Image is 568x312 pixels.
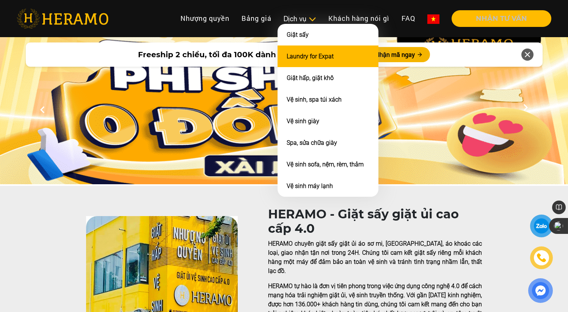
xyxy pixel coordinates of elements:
[287,118,319,125] a: Vệ sinh giày
[287,31,309,38] a: Giặt sấy
[287,161,364,168] a: Vệ sinh sofa, nệm, rèm, thảm
[284,14,316,24] div: Dịch vụ
[446,15,551,22] a: NHẬN TƯ VẤN
[269,171,276,178] button: 1
[138,49,360,60] span: Freeship 2 chiều, tối đa 100K dành cho khách hàng mới
[530,246,552,269] a: phone-icon
[287,53,334,60] a: Laundry for Expat
[287,182,333,190] a: Vệ sinh máy lạnh
[287,139,337,146] a: Spa, sửa chữa giày
[235,10,278,27] a: Bảng giá
[369,47,430,62] button: Nhận mã ngay
[322,10,395,27] a: Khách hàng nói gì
[308,16,316,23] img: subToggleIcon
[536,252,547,263] img: phone-icon
[287,74,334,82] a: Giặt hấp, giặt khô
[287,96,342,103] a: Vệ sinh, spa túi xách
[174,10,235,27] a: Nhượng quyền
[452,10,551,27] button: NHẬN TƯ VẤN
[427,14,439,24] img: vn-flag.png
[268,239,482,276] p: HERAMO chuyên giặt sấy giặt ủi áo sơ mi, [GEOGRAPHIC_DATA], áo khoác các loại, giao nhận tận nơi ...
[395,10,421,27] a: FAQ
[17,9,108,28] img: heramo-logo.png
[268,207,482,236] h1: HERAMO - Giặt sấy giặt ủi cao cấp 4.0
